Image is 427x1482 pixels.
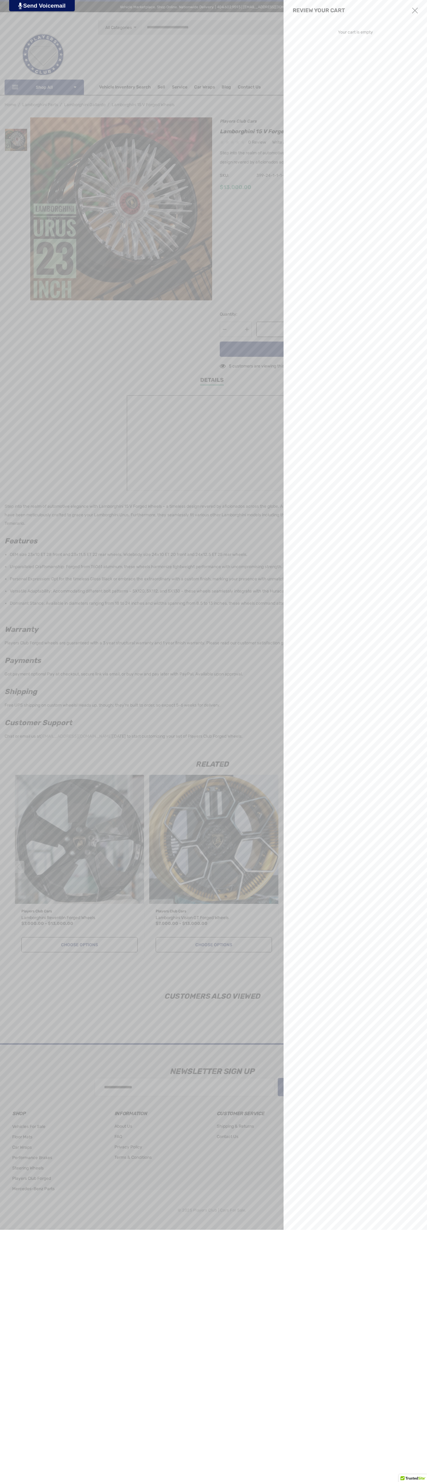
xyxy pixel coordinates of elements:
img: PjwhLS0gR2VuZXJhdG9yOiBHcmF2aXQuaW8gLS0+PHN2ZyB4bWxucz0iaHR0cDovL3d3dy53My5vcmcvMjAwMC9zdmciIHhtb... [18,2,22,9]
svg: Close [412,8,418,13]
span: Review Your Cart [293,7,418,14]
div: Your cart is empty [293,17,418,38]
